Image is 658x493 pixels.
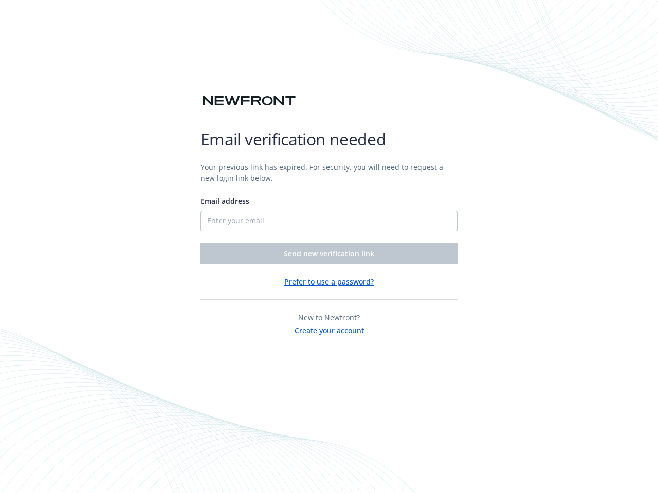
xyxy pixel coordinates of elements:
img: Newfront logo [200,92,298,110]
input: Enter your email [200,211,458,231]
span: Email address [200,196,249,206]
button: Create your account [295,323,364,336]
p: Your previous link has expired. For security, you will need to request a new login link below. [200,162,458,183]
span: New to Newfront? [298,313,360,323]
h1: Email verification needed [200,129,458,149]
button: Prefer to use a password? [284,276,374,287]
button: Send new verification link [200,243,458,264]
span: Send new verification link [284,249,374,258]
